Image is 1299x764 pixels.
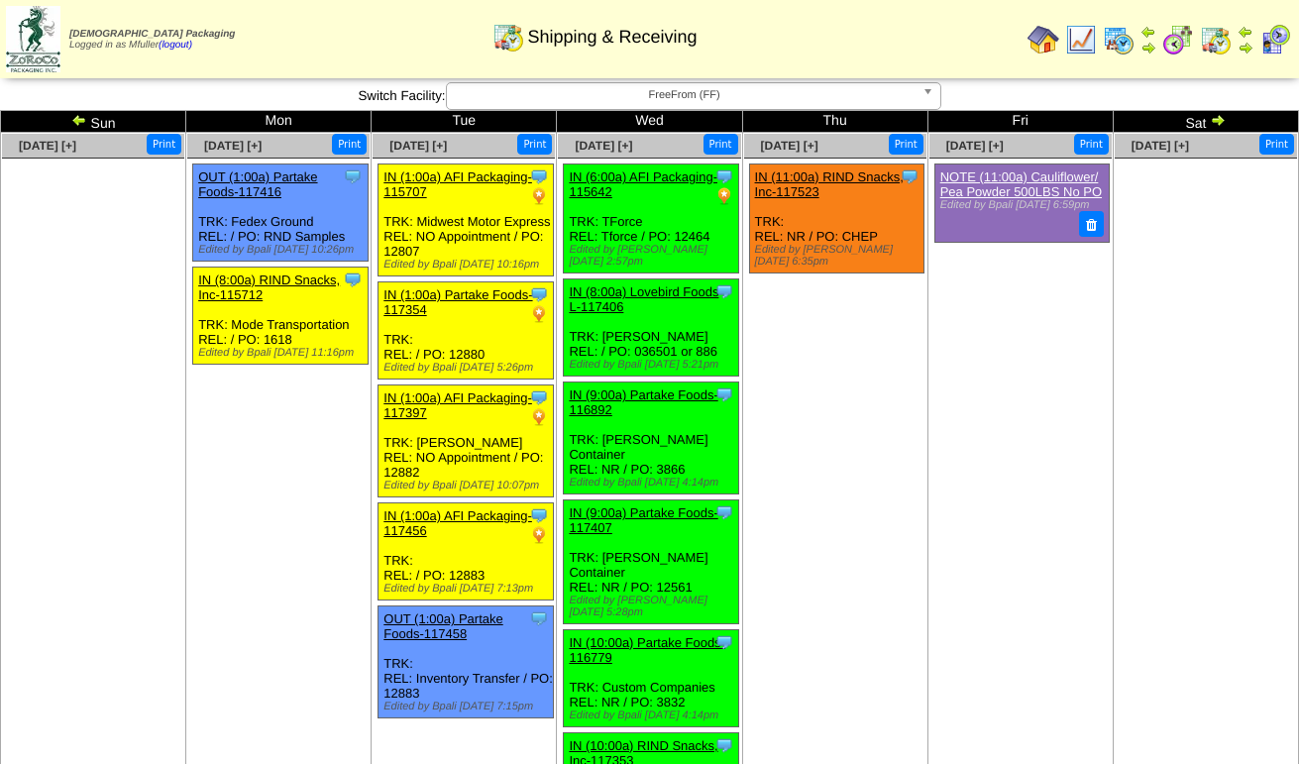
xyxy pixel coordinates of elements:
img: zoroco-logo-small.webp [6,6,60,72]
img: Tooltip [900,166,920,186]
img: Tooltip [714,281,734,301]
a: [DATE] [+] [575,139,632,153]
a: [DATE] [+] [1132,139,1189,153]
a: [DATE] [+] [946,139,1004,153]
button: Print [1259,134,1294,155]
div: Edited by Bpali [DATE] 7:13pm [383,583,553,595]
img: Tooltip [714,384,734,404]
div: Edited by Bpali [DATE] 4:14pm [569,709,738,721]
a: IN (11:00a) RIND Snacks, Inc-117523 [755,169,904,199]
td: Sat [1113,111,1298,133]
img: PO [714,186,734,206]
span: [DEMOGRAPHIC_DATA] Packaging [69,29,235,40]
div: TRK: Midwest Motor Express REL: NO Appointment / PO: 12807 [379,164,554,276]
div: TRK: [PERSON_NAME] Container REL: NR / PO: 12561 [564,500,739,624]
img: Tooltip [714,735,734,755]
td: Thu [742,111,927,133]
td: Sun [1,111,186,133]
div: Edited by Bpali [DATE] 6:59pm [940,199,1103,211]
img: calendarinout.gif [1200,24,1232,55]
span: Logged in as Mfuller [69,29,235,51]
img: home.gif [1028,24,1059,55]
div: TRK: Mode Transportation REL: / PO: 1618 [193,268,369,365]
a: IN (10:00a) Partake Foods-116779 [569,635,725,665]
td: Mon [186,111,372,133]
img: calendarinout.gif [492,21,524,53]
div: Edited by Bpali [DATE] 5:26pm [383,362,553,374]
div: Edited by Bpali [DATE] 11:16pm [198,347,368,359]
div: Edited by Bpali [DATE] 7:15pm [383,701,553,712]
div: Edited by Bpali [DATE] 5:21pm [569,359,738,371]
img: Tooltip [714,502,734,522]
img: calendarcustomer.gif [1259,24,1291,55]
a: IN (1:00a) AFI Packaging-117456 [383,508,532,538]
img: Tooltip [529,608,549,628]
div: Edited by Bpali [DATE] 4:14pm [569,477,738,489]
img: Tooltip [529,505,549,525]
a: OUT (1:00a) Partake Foods-117458 [383,611,502,641]
a: IN (8:00a) RIND Snacks, Inc-115712 [198,273,340,302]
span: FreeFrom (FF) [455,83,915,107]
img: Tooltip [343,270,363,289]
button: Print [1074,134,1109,155]
div: TRK: [PERSON_NAME] Container REL: NR / PO: 3866 [564,382,739,494]
td: Fri [927,111,1113,133]
div: TRK: Fedex Ground REL: / PO: RND Samples [193,164,369,262]
a: IN (6:00a) AFI Packaging-115642 [569,169,717,199]
div: TRK: Custom Companies REL: NR / PO: 3832 [564,630,739,727]
div: Edited by [PERSON_NAME] [DATE] 6:35pm [755,244,924,268]
a: IN (8:00a) Lovebird Foods L-117406 [569,284,718,314]
a: NOTE (11:00a) Cauliflower/ Pea Powder 500LBS No PO [940,169,1102,199]
div: TRK: REL: / PO: 12883 [379,503,554,600]
img: calendarblend.gif [1162,24,1194,55]
a: [DATE] [+] [19,139,76,153]
img: PO [529,186,549,206]
a: IN (1:00a) AFI Packaging-117397 [383,390,532,420]
button: Print [517,134,552,155]
button: Print [332,134,367,155]
span: Shipping & Receiving [527,27,697,48]
div: TRK: [PERSON_NAME] REL: / PO: 036501 or 886 [564,279,739,377]
img: arrowleft.gif [1238,24,1253,40]
button: Delete Note [1079,211,1105,237]
img: arrowright.gif [1210,112,1226,128]
a: IN (9:00a) Partake Foods-116892 [569,387,717,417]
img: Tooltip [529,284,549,304]
td: Wed [557,111,742,133]
img: arrowright.gif [1140,40,1156,55]
img: arrowleft.gif [71,112,87,128]
img: Tooltip [714,632,734,652]
button: Print [889,134,923,155]
div: TRK: REL: / PO: 12880 [379,282,554,380]
img: PO [529,407,549,427]
a: IN (1:00a) AFI Packaging-115707 [383,169,532,199]
img: Tooltip [343,166,363,186]
div: Edited by [PERSON_NAME] [DATE] 5:28pm [569,595,738,618]
a: [DATE] [+] [389,139,447,153]
img: PO [529,304,549,324]
div: Edited by Bpali [DATE] 10:26pm [198,244,368,256]
div: TRK: REL: Inventory Transfer / PO: 12883 [379,606,554,718]
div: TRK: TForce REL: Tforce / PO: 12464 [564,164,739,273]
a: [DATE] [+] [204,139,262,153]
a: [DATE] [+] [761,139,818,153]
div: Edited by Bpali [DATE] 10:16pm [383,259,553,271]
img: Tooltip [529,387,549,407]
img: calendarprod.gif [1103,24,1135,55]
div: Edited by Bpali [DATE] 10:07pm [383,480,553,491]
a: IN (9:00a) Partake Foods-117407 [569,505,717,535]
div: TRK: REL: NR / PO: CHEP [749,164,924,273]
a: (logout) [159,40,192,51]
img: Tooltip [529,166,549,186]
div: Edited by [PERSON_NAME] [DATE] 2:57pm [569,244,738,268]
img: Tooltip [714,166,734,186]
div: TRK: [PERSON_NAME] REL: NO Appointment / PO: 12882 [379,385,554,497]
img: arrowleft.gif [1140,24,1156,40]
